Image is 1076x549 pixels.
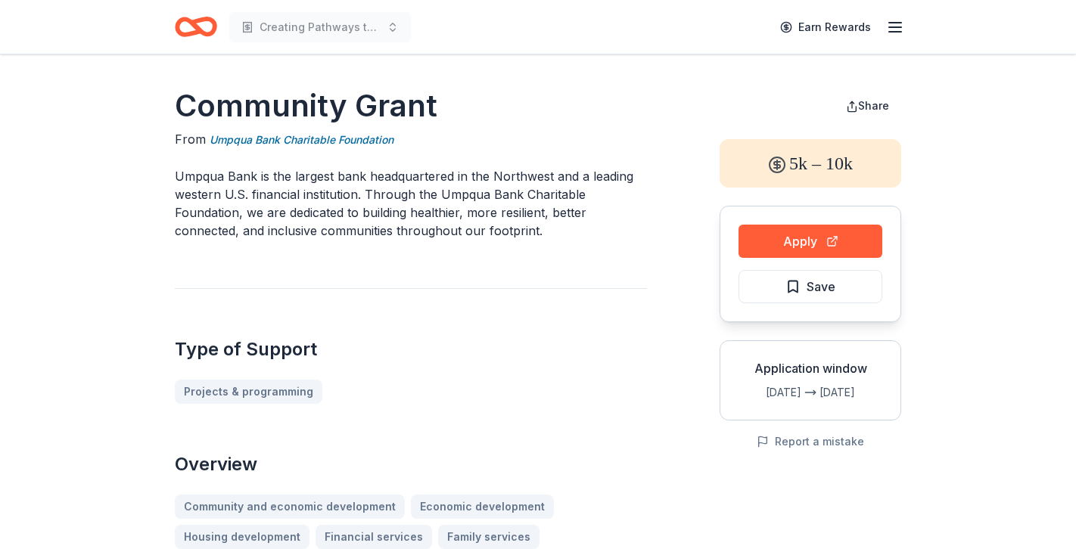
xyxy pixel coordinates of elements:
[732,383,801,402] div: [DATE]
[771,14,880,41] a: Earn Rewards
[834,91,901,121] button: Share
[175,452,647,476] h2: Overview
[819,383,888,402] div: [DATE]
[175,167,647,240] p: Umpqua Bank is the largest bank headquartered in the Northwest and a leading western U.S. financi...
[175,85,647,127] h1: Community Grant
[807,277,835,296] span: Save
[739,225,882,258] button: Apply
[175,337,647,361] h2: Type of Support
[175,380,322,404] a: Projects & programming
[757,433,864,451] button: Report a mistake
[260,18,381,36] span: Creating Pathways to STEM for Marginalized Youth
[210,131,393,149] a: Umpqua Bank Charitable Foundation
[720,139,901,188] div: 5k – 10k
[858,99,889,112] span: Share
[175,9,217,45] a: Home
[229,12,411,42] button: Creating Pathways to STEM for Marginalized Youth
[732,359,888,377] div: Application window
[739,270,882,303] button: Save
[175,130,647,149] div: From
